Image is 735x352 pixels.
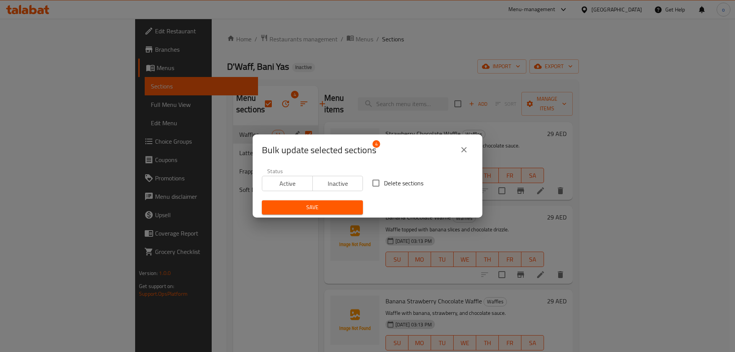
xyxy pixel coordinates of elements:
[268,203,357,212] span: Save
[262,176,313,191] button: Active
[372,140,380,148] span: 4
[455,141,473,159] button: close
[262,200,363,214] button: Save
[316,178,360,189] span: Inactive
[262,144,376,156] span: Bulk update selected sections
[384,178,423,188] span: Delete sections
[265,178,310,189] span: Active
[312,176,363,191] button: Inactive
